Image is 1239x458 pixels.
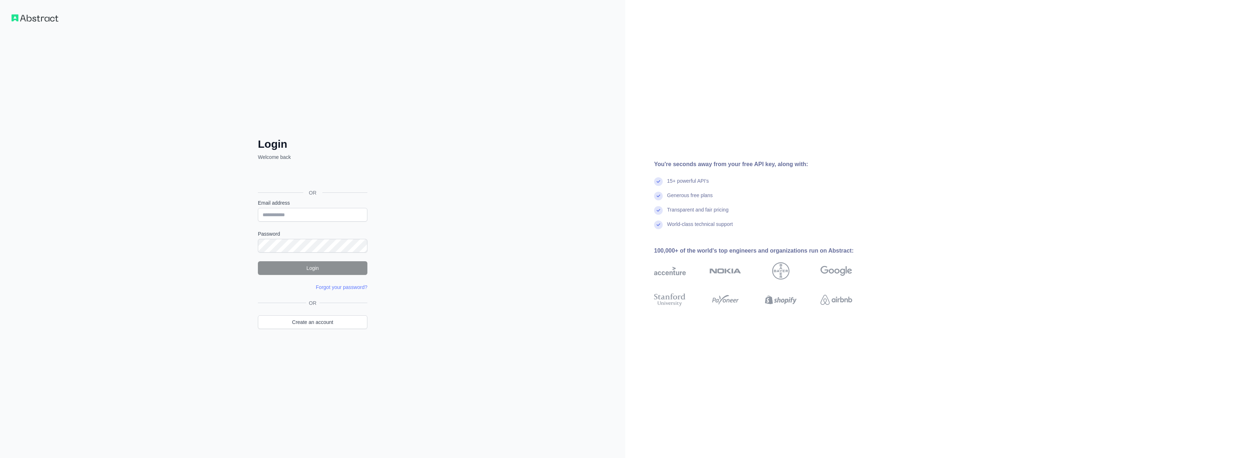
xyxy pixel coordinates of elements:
[667,221,733,235] div: World-class technical support
[765,292,797,308] img: shopify
[710,292,741,308] img: payoneer
[258,199,367,206] label: Email address
[772,262,790,280] img: bayer
[258,315,367,329] a: Create an account
[654,292,686,308] img: stanford university
[820,262,852,280] img: google
[254,169,370,184] iframe: Sign in with Google Button
[12,14,58,22] img: Workflow
[258,138,367,151] h2: Login
[654,192,663,200] img: check mark
[667,192,713,206] div: Generous free plans
[654,160,875,169] div: You're seconds away from your free API key, along with:
[654,206,663,215] img: check mark
[667,177,709,192] div: 15+ powerful API's
[654,177,663,186] img: check mark
[303,189,322,196] span: OR
[654,221,663,229] img: check mark
[316,284,367,290] a: Forgot your password?
[667,206,729,221] div: Transparent and fair pricing
[306,299,319,307] span: OR
[654,262,686,280] img: accenture
[258,230,367,237] label: Password
[258,154,367,161] p: Welcome back
[258,261,367,275] button: Login
[820,292,852,308] img: airbnb
[710,262,741,280] img: nokia
[654,246,875,255] div: 100,000+ of the world's top engineers and organizations run on Abstract:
